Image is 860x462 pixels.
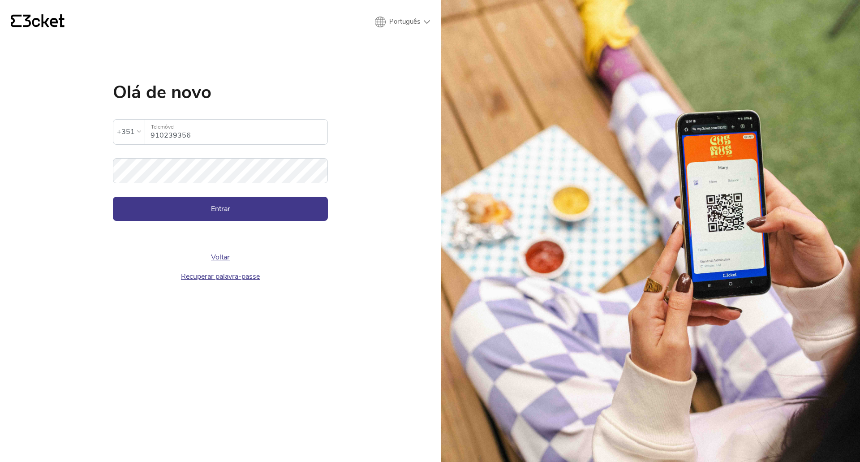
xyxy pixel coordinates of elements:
button: Entrar [113,197,328,221]
input: Telemóvel [150,120,327,144]
a: {' '} [11,14,64,30]
h1: Olá de novo [113,83,328,101]
g: {' '} [11,15,21,27]
label: Telemóvel [145,120,327,134]
a: Voltar [211,252,230,262]
label: Palavra-passe [113,158,328,173]
div: +351 [117,125,135,138]
a: Recuperar palavra-passe [181,272,260,281]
